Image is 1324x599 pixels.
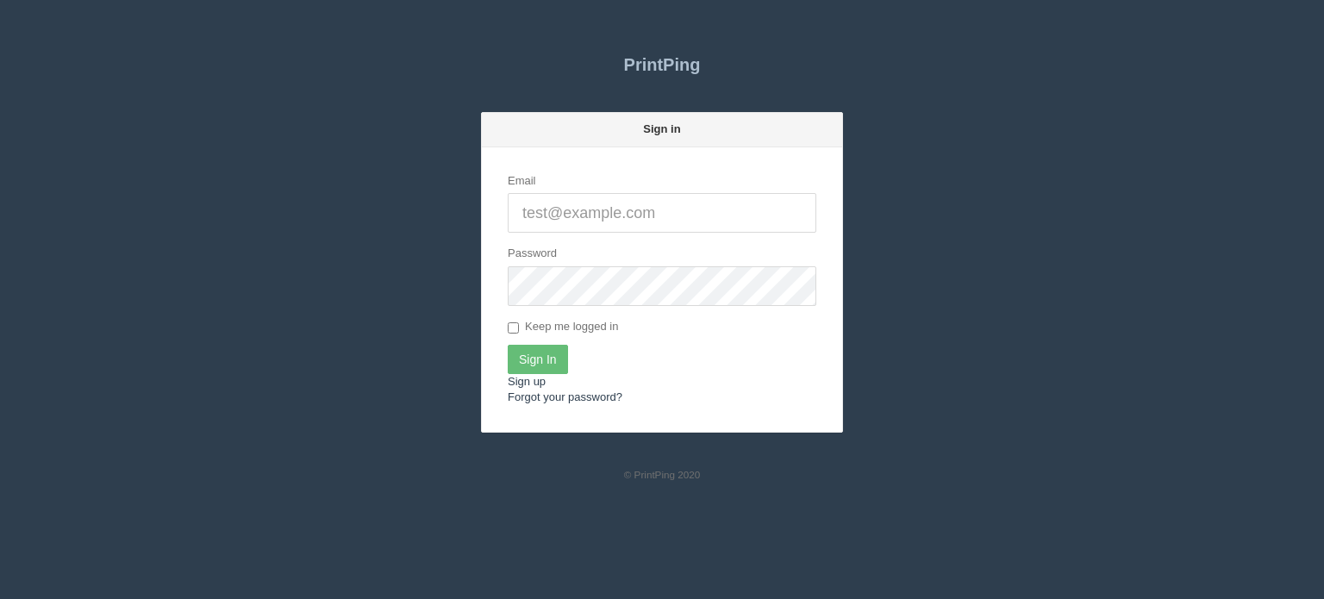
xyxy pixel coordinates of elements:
[508,375,546,388] a: Sign up
[508,345,568,374] input: Sign In
[643,122,680,135] strong: Sign in
[481,43,843,86] a: PrintPing
[508,246,557,262] label: Password
[508,173,536,190] label: Email
[508,390,622,403] a: Forgot your password?
[508,322,519,334] input: Keep me logged in
[508,193,816,233] input: test@example.com
[508,319,618,336] label: Keep me logged in
[624,469,701,480] small: © PrintPing 2020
